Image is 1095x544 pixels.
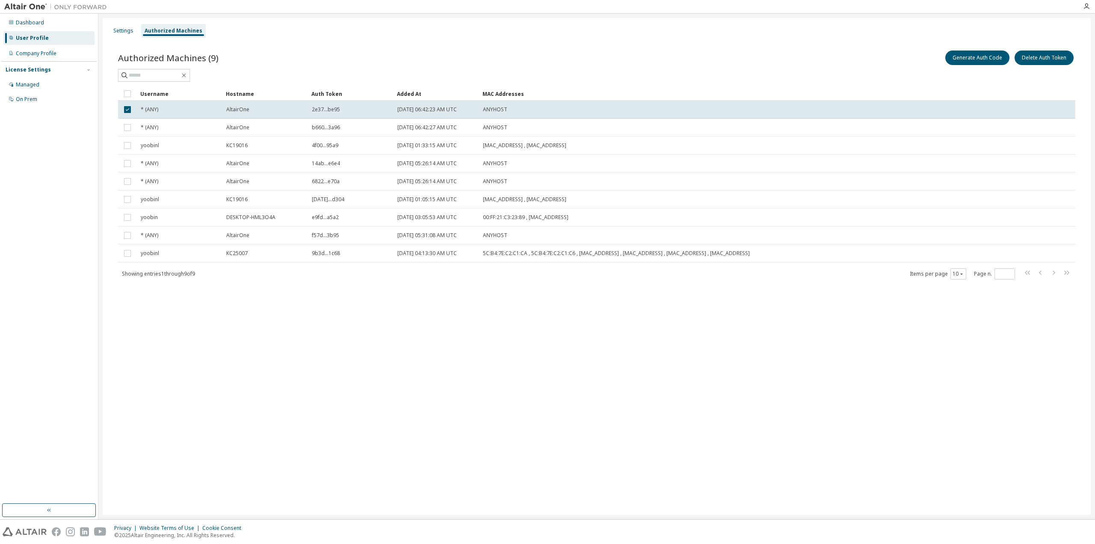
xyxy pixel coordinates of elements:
span: Items per page [910,268,966,279]
div: Managed [16,81,39,88]
button: 10 [953,271,964,277]
span: ANYHOST [483,160,507,167]
img: youtube.svg [94,527,107,536]
span: ANYHOST [483,124,507,131]
span: Authorized Machines (9) [118,52,219,64]
span: [MAC_ADDRESS] , [MAC_ADDRESS] [483,196,566,203]
span: AltairOne [226,106,249,113]
button: Delete Auth Token [1015,51,1074,65]
span: 4f00...95a9 [312,142,338,149]
span: KC19016 [226,196,248,203]
span: DESKTOP-HML3O4A [226,214,275,221]
span: [DATE] 06:42:27 AM UTC [397,124,457,131]
span: ANYHOST [483,178,507,185]
p: © 2025 Altair Engineering, Inc. All Rights Reserved. [114,532,246,539]
div: Added At [397,87,476,101]
div: Username [140,87,219,101]
span: [DATE] 05:31:08 AM UTC [397,232,457,239]
img: linkedin.svg [80,527,89,536]
span: [DATE]...d304 [312,196,344,203]
span: ANYHOST [483,106,507,113]
span: 14ab...e6e4 [312,160,340,167]
span: Page n. [974,268,1015,279]
span: [DATE] 01:05:15 AM UTC [397,196,457,203]
span: AltairOne [226,160,249,167]
span: 2e37...be95 [312,106,340,113]
span: f57d...3b95 [312,232,339,239]
img: Altair One [4,3,111,11]
div: Dashboard [16,19,44,26]
div: Auth Token [311,87,390,101]
span: yoobinl [141,142,159,149]
img: altair_logo.svg [3,527,47,536]
span: AltairOne [226,124,249,131]
div: Authorized Machines [145,27,202,34]
span: yoobinl [141,196,159,203]
span: [DATE] 05:26:14 AM UTC [397,178,457,185]
span: KC19016 [226,142,248,149]
span: AltairOne [226,232,249,239]
span: AltairOne [226,178,249,185]
div: Website Terms of Use [139,525,202,532]
span: [DATE] 01:33:15 AM UTC [397,142,457,149]
div: Settings [113,27,133,34]
span: * (ANY) [141,106,158,113]
button: Generate Auth Code [945,51,1009,65]
span: [DATE] 06:42:23 AM UTC [397,106,457,113]
div: Privacy [114,525,139,532]
span: 6822...e70a [312,178,340,185]
span: ANYHOST [483,232,507,239]
img: facebook.svg [52,527,61,536]
span: * (ANY) [141,232,158,239]
span: 5C:B4:7E:C2:C1:CA , 5C:B4:7E:C2:C1:C6 , [MAC_ADDRESS] , [MAC_ADDRESS] , [MAC_ADDRESS] , [MAC_ADDR... [483,250,750,257]
span: b660...3a96 [312,124,340,131]
div: User Profile [16,35,49,42]
span: KC25007 [226,250,248,257]
div: Hostname [226,87,305,101]
span: [DATE] 03:05:53 AM UTC [397,214,457,221]
div: License Settings [6,66,51,73]
span: * (ANY) [141,178,158,185]
div: On Prem [16,96,37,103]
div: MAC Addresses [482,87,985,101]
div: Company Profile [16,50,56,57]
span: [DATE] 05:26:14 AM UTC [397,160,457,167]
span: e9fd...a5a2 [312,214,339,221]
span: 00:FF:21:C3:23:89 , [MAC_ADDRESS] [483,214,568,221]
span: Showing entries 1 through 9 of 9 [122,270,195,277]
span: yoobin [141,214,158,221]
span: [DATE] 04:13:30 AM UTC [397,250,457,257]
span: yoobinl [141,250,159,257]
span: * (ANY) [141,160,158,167]
div: Cookie Consent [202,525,246,532]
img: instagram.svg [66,527,75,536]
span: * (ANY) [141,124,158,131]
span: 9b3d...1c68 [312,250,340,257]
span: [MAC_ADDRESS] , [MAC_ADDRESS] [483,142,566,149]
